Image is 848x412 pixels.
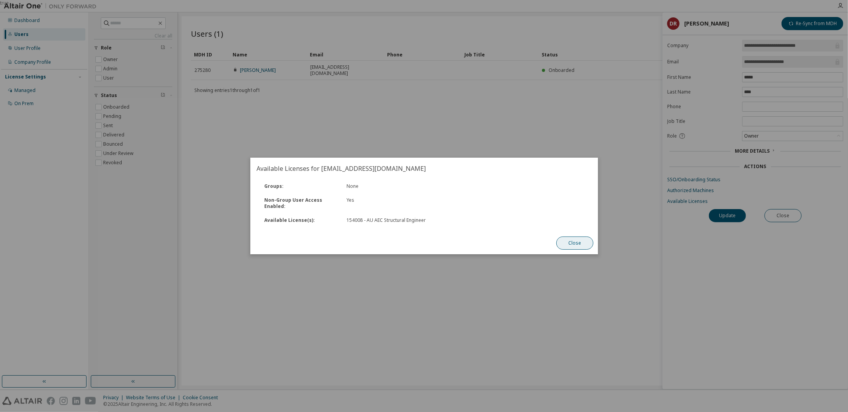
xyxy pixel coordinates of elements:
h2: Available Licenses for [EMAIL_ADDRESS][DOMAIN_NAME] [250,158,598,179]
button: Close [556,237,593,250]
div: Groups : [260,183,342,189]
div: 154008 - AU AEC Structural Engineer [347,217,461,223]
div: Non-Group User Access Enabled : [260,197,342,209]
div: None [342,183,466,189]
div: Available License(s) : [260,217,342,223]
div: Yes [342,197,466,209]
